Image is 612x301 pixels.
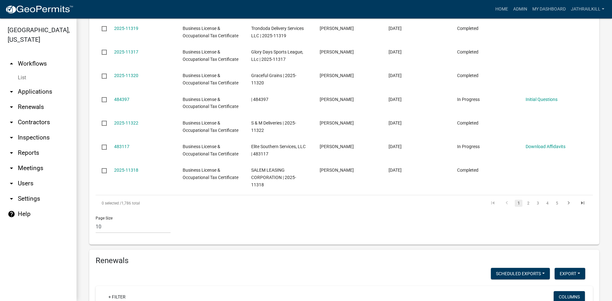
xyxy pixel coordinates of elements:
[501,200,513,207] a: go to previous page
[183,97,238,109] span: Business License & Occupational Tax Certificate
[514,198,523,209] li: page 1
[8,195,15,203] i: arrow_drop_down
[530,3,568,15] a: My Dashboard
[493,3,511,15] a: Home
[320,168,354,173] span: Diana Brown
[389,120,402,125] span: 09/26/2025
[114,97,129,102] a: 484397
[251,144,306,156] span: Elite Southern Services, LLC | 483117
[114,26,138,31] a: 2025-11319
[524,200,532,207] a: 2
[389,73,402,78] span: 09/26/2025
[183,120,238,133] span: Business License & Occupational Tax Certificate
[114,120,138,125] a: 2025-11322
[457,120,478,125] span: Completed
[457,49,478,54] span: Completed
[568,3,607,15] a: Jathrailkill
[487,200,499,207] a: go to first page
[96,256,593,265] h4: Renewals
[543,198,552,209] li: page 4
[389,26,402,31] span: 09/30/2025
[389,144,402,149] span: 09/24/2025
[553,200,561,207] a: 5
[534,200,542,207] a: 3
[543,200,551,207] a: 4
[577,200,589,207] a: go to last page
[533,198,543,209] li: page 3
[563,200,575,207] a: go to next page
[251,120,296,133] span: S & M Deliveries | 2025-11322
[251,97,268,102] span: | 484397
[183,168,238,180] span: Business License & Occupational Tax Certificate
[389,49,402,54] span: 09/29/2025
[320,49,354,54] span: Brittany Bailey
[320,120,354,125] span: Katherine Neal
[8,134,15,141] i: arrow_drop_down
[320,144,354,149] span: Christopher Hayden Bishop
[457,97,480,102] span: In Progress
[320,73,354,78] span: Emily Mason
[389,168,402,173] span: 09/23/2025
[183,73,238,85] span: Business License & Occupational Tax Certificate
[251,73,296,85] span: Graceful Grains | 2025-11320
[183,49,238,62] span: Business License & Occupational Tax Certificate
[457,26,478,31] span: Completed
[8,210,15,218] i: help
[183,144,238,156] span: Business License & Occupational Tax Certificate
[552,198,562,209] li: page 5
[515,200,522,207] a: 1
[8,103,15,111] i: arrow_drop_down
[96,195,292,211] div: 1,786 total
[251,49,303,62] span: Glory Days Sports League, LLc | 2025-11317
[511,3,530,15] a: Admin
[8,60,15,68] i: arrow_drop_up
[457,73,478,78] span: Completed
[523,198,533,209] li: page 2
[8,180,15,187] i: arrow_drop_down
[251,26,304,38] span: Trondoda Delivery Services LLC | 2025-11319
[114,73,138,78] a: 2025-11320
[457,168,478,173] span: Completed
[320,26,354,31] span: Howard Lea
[8,164,15,172] i: arrow_drop_down
[526,144,565,149] a: Download Affidavits
[457,144,480,149] span: In Progress
[320,97,354,102] span: Will Alexander
[8,149,15,157] i: arrow_drop_down
[183,26,238,38] span: Business License & Occupational Tax Certificate
[555,268,585,279] button: Export
[526,97,557,102] a: Initial Questions
[102,201,121,205] span: 0 selected /
[491,268,550,279] button: Scheduled Exports
[8,118,15,126] i: arrow_drop_down
[251,168,296,187] span: SALEM LEASING CORPORATION | 2025-11318
[8,88,15,96] i: arrow_drop_down
[114,49,138,54] a: 2025-11317
[389,97,402,102] span: 09/26/2025
[114,168,138,173] a: 2025-11318
[114,144,129,149] a: 483117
